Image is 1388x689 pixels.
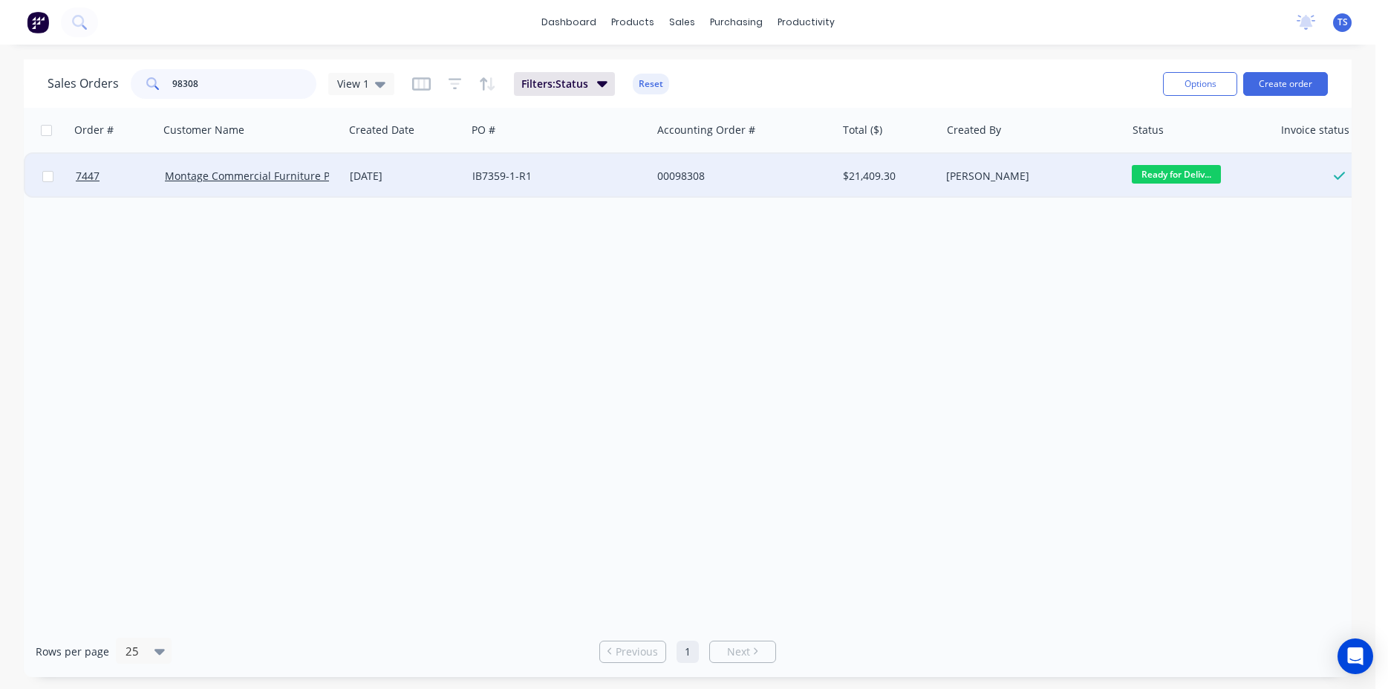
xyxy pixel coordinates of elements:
div: $21,409.30 [843,169,930,184]
div: [PERSON_NAME] [946,169,1111,184]
div: 00098308 [657,169,822,184]
div: IB7359-1-R1 [472,169,637,184]
div: Status [1133,123,1164,138]
div: products [604,11,662,33]
div: Open Intercom Messenger [1338,638,1373,674]
div: sales [662,11,703,33]
span: Rows per page [36,644,109,659]
div: productivity [770,11,842,33]
div: PO # [472,123,495,138]
span: Previous [616,644,658,659]
button: Reset [633,74,669,94]
div: Invoice status [1281,123,1349,138]
a: Page 1 is your current page [677,641,699,663]
a: Montage Commercial Furniture Pty Ltd [165,169,357,183]
span: Next [727,644,750,659]
a: dashboard [534,11,604,33]
span: View 1 [337,76,369,91]
span: TS [1338,16,1348,29]
button: Create order [1243,72,1328,96]
img: Factory [27,11,49,33]
a: Previous page [600,644,665,659]
div: Created Date [349,123,414,138]
ul: Pagination [593,641,782,663]
div: [DATE] [350,169,460,184]
span: 7447 [76,169,100,184]
div: Total ($) [843,123,882,138]
span: Ready for Deliv... [1132,165,1221,184]
div: Customer Name [163,123,244,138]
span: Filters: Status [521,77,588,91]
a: 7447 [76,154,165,198]
div: Accounting Order # [657,123,755,138]
div: purchasing [703,11,770,33]
button: Filters:Status [514,72,615,96]
a: Next page [710,644,775,659]
div: Created By [947,123,1001,138]
div: Order # [74,123,114,138]
h1: Sales Orders [48,77,119,91]
input: Search... [172,69,317,99]
button: Options [1163,72,1237,96]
